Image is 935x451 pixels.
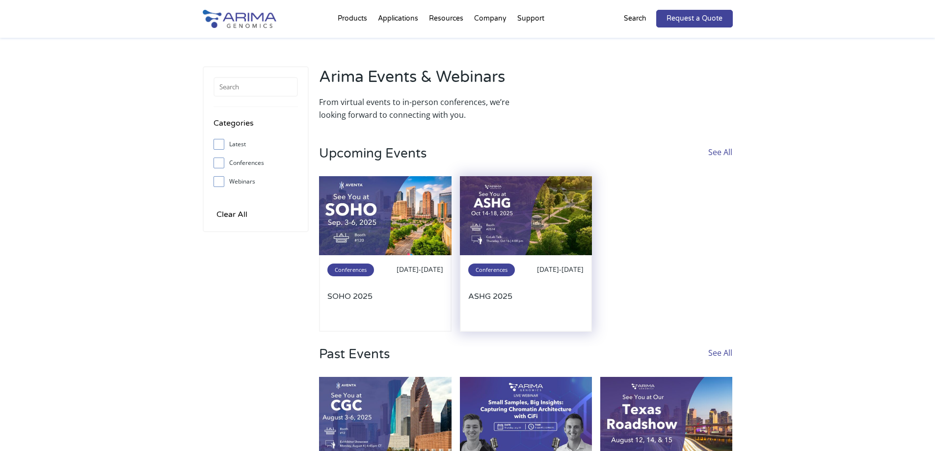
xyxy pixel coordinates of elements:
h4: Categories [214,117,298,137]
span: Conferences [468,264,515,276]
label: Conferences [214,156,298,170]
img: ashg-2025-500x300.jpg [460,176,592,256]
p: Search [624,12,646,25]
span: Conferences [327,264,374,276]
h3: Upcoming Events [319,146,427,176]
h3: Past Events [319,346,390,377]
a: See All [708,146,732,176]
img: SOHO-2025-500x300.jpg [319,176,452,256]
img: Arima-Genomics-logo [203,10,276,28]
a: See All [708,346,732,377]
span: [DATE]-[DATE] [537,265,584,274]
span: [DATE]-[DATE] [397,265,443,274]
a: SOHO 2025 [327,291,443,323]
p: From virtual events to in-person conferences, we’re looking forward to connecting with you. [319,96,521,121]
h2: Arima Events & Webinars [319,66,521,96]
label: Webinars [214,174,298,189]
a: Request a Quote [656,10,733,27]
input: Search [214,77,298,97]
input: Clear All [214,208,250,221]
a: ASHG 2025 [468,291,584,323]
label: Latest [214,137,298,152]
